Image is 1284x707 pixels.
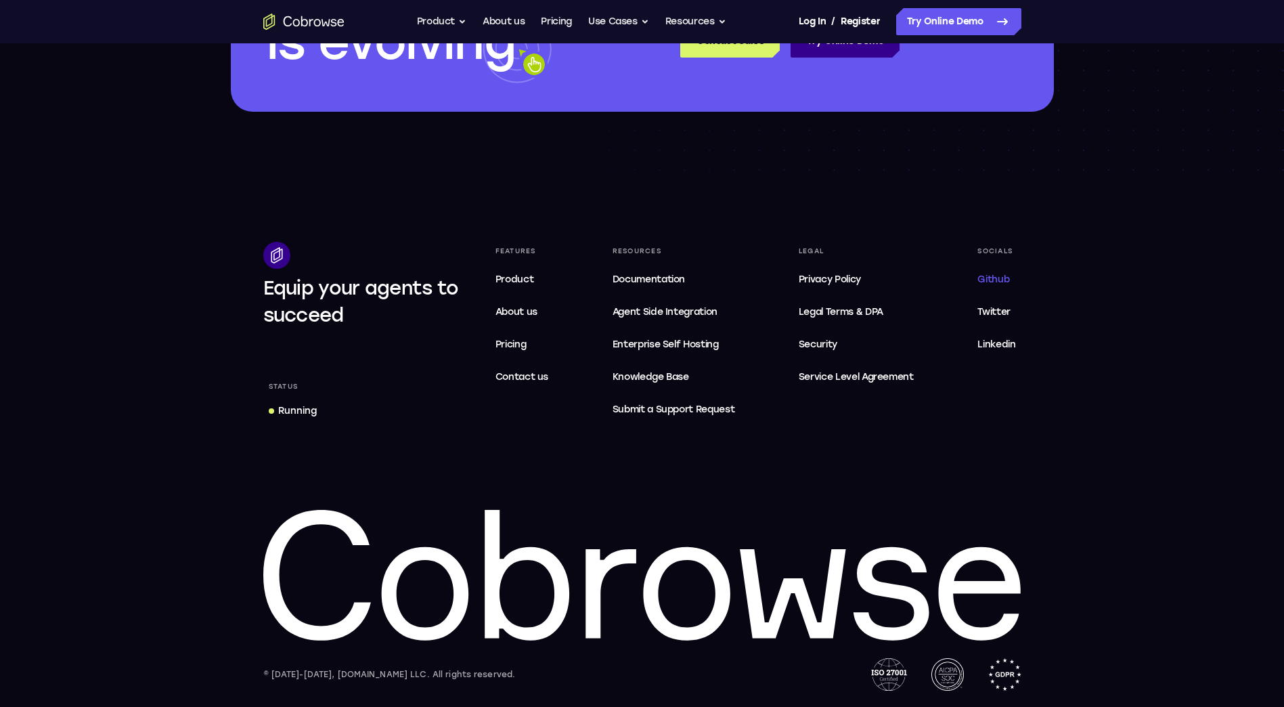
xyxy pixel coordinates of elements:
[263,276,459,326] span: Equip your agents to succeed
[793,242,919,261] div: Legal
[613,371,689,383] span: Knowledge Base
[896,8,1021,35] a: Try Online Demo
[490,242,554,261] div: Features
[263,399,322,423] a: Running
[799,369,914,385] span: Service Level Agreement
[607,396,740,423] a: Submit a Support Request
[490,266,554,293] a: Product
[841,8,880,35] a: Register
[665,8,726,35] button: Resources
[799,8,826,35] a: Log In
[263,668,516,681] div: © [DATE]-[DATE], [DOMAIN_NAME] LLC. All rights reserved.
[495,274,534,285] span: Product
[483,8,525,35] a: About us
[495,306,537,318] span: About us
[495,371,549,383] span: Contact us
[793,331,919,358] a: Security
[490,299,554,326] a: About us
[977,339,1015,350] span: Linkedin
[490,331,554,358] a: Pricing
[613,274,685,285] span: Documentation
[793,299,919,326] a: Legal Terms & DPA
[607,364,740,391] a: Knowledge Base
[799,339,837,350] span: Security
[607,242,740,261] div: Resources
[263,377,304,396] div: Status
[977,306,1011,318] span: Twitter
[613,337,735,353] span: Enterprise Self Hosting
[793,266,919,293] a: Privacy Policy
[799,306,883,318] span: Legal Terms & DPA
[613,304,735,320] span: Agent Side Integration
[988,658,1021,691] img: GDPR
[793,364,919,391] a: Service Level Agreement
[931,658,964,691] img: AICPA SOC
[799,274,861,285] span: Privacy Policy
[972,242,1021,261] div: Socials
[607,299,740,326] a: Agent Side Integration
[607,331,740,358] a: Enterprise Self Hosting
[613,402,735,418] span: Submit a Support Request
[417,8,467,35] button: Product
[972,266,1021,293] a: Github
[831,14,835,30] span: /
[263,14,345,30] a: Go to the home page
[490,364,554,391] a: Contact us
[977,274,1009,285] span: Github
[495,339,527,350] span: Pricing
[541,8,572,35] a: Pricing
[588,8,649,35] button: Use Cases
[972,331,1021,358] a: Linkedin
[278,404,317,418] div: Running
[871,658,906,691] img: ISO
[607,266,740,293] a: Documentation
[972,299,1021,326] a: Twitter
